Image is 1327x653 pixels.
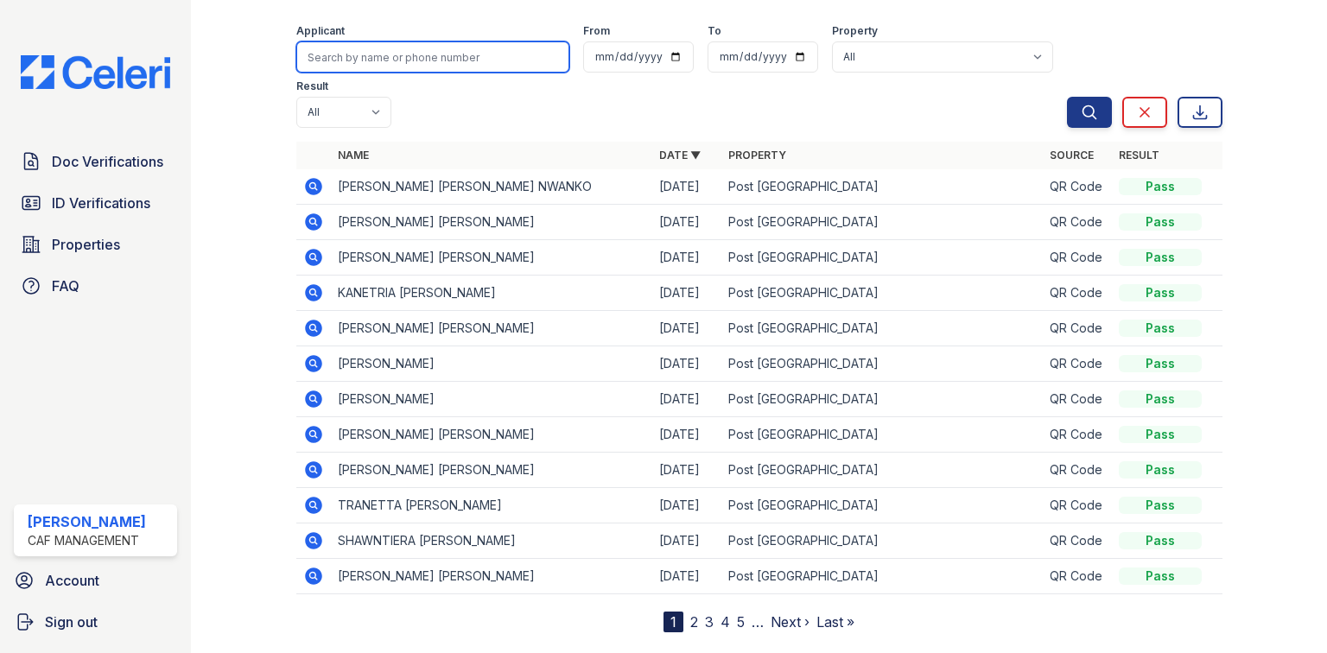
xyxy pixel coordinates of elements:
input: Search by name or phone number [296,41,569,73]
a: Doc Verifications [14,144,177,179]
div: Pass [1119,461,1202,479]
a: ID Verifications [14,186,177,220]
td: [PERSON_NAME] [PERSON_NAME] [331,417,652,453]
a: Date ▼ [659,149,701,162]
td: [PERSON_NAME] [331,382,652,417]
a: 5 [737,613,745,631]
td: QR Code [1043,488,1112,523]
td: QR Code [1043,169,1112,205]
div: Pass [1119,497,1202,514]
div: 1 [663,612,683,632]
td: QR Code [1043,417,1112,453]
span: ID Verifications [52,193,150,213]
div: Pass [1119,213,1202,231]
td: QR Code [1043,205,1112,240]
td: Post [GEOGRAPHIC_DATA] [721,276,1043,311]
td: Post [GEOGRAPHIC_DATA] [721,205,1043,240]
span: Account [45,570,99,591]
td: SHAWNTIERA [PERSON_NAME] [331,523,652,559]
label: Property [832,24,878,38]
td: QR Code [1043,559,1112,594]
div: Pass [1119,178,1202,195]
a: FAQ [14,269,177,303]
a: Source [1050,149,1094,162]
td: TRANETTA [PERSON_NAME] [331,488,652,523]
td: QR Code [1043,453,1112,488]
td: QR Code [1043,276,1112,311]
td: [DATE] [652,240,721,276]
td: Post [GEOGRAPHIC_DATA] [721,453,1043,488]
td: Post [GEOGRAPHIC_DATA] [721,346,1043,382]
td: [PERSON_NAME] [PERSON_NAME] [331,559,652,594]
div: [PERSON_NAME] [28,511,146,532]
td: Post [GEOGRAPHIC_DATA] [721,488,1043,523]
label: To [708,24,721,38]
img: CE_Logo_Blue-a8612792a0a2168367f1c8372b55b34899dd931a85d93a1a3d3e32e68fde9ad4.png [7,55,184,89]
td: KANETRIA [PERSON_NAME] [331,276,652,311]
td: [DATE] [652,453,721,488]
a: Next › [771,613,810,631]
td: QR Code [1043,382,1112,417]
span: Properties [52,234,120,255]
td: [DATE] [652,382,721,417]
td: [PERSON_NAME] [PERSON_NAME] [331,311,652,346]
a: Properties [14,227,177,262]
div: Pass [1119,567,1202,585]
td: [DATE] [652,523,721,559]
a: Result [1119,149,1159,162]
td: Post [GEOGRAPHIC_DATA] [721,523,1043,559]
div: Pass [1119,355,1202,372]
div: Pass [1119,320,1202,337]
div: Pass [1119,249,1202,266]
td: [DATE] [652,276,721,311]
td: Post [GEOGRAPHIC_DATA] [721,240,1043,276]
label: Result [296,79,328,93]
span: Sign out [45,612,98,632]
td: Post [GEOGRAPHIC_DATA] [721,417,1043,453]
div: Pass [1119,426,1202,443]
td: QR Code [1043,240,1112,276]
label: Applicant [296,24,345,38]
td: [DATE] [652,205,721,240]
a: 2 [690,613,698,631]
td: Post [GEOGRAPHIC_DATA] [721,169,1043,205]
div: Pass [1119,390,1202,408]
td: [PERSON_NAME] [PERSON_NAME] [331,453,652,488]
span: … [752,612,764,632]
td: QR Code [1043,523,1112,559]
a: Sign out [7,605,184,639]
a: Name [338,149,369,162]
a: Account [7,563,184,598]
td: [DATE] [652,169,721,205]
label: From [583,24,610,38]
td: [PERSON_NAME] [331,346,652,382]
td: QR Code [1043,346,1112,382]
span: FAQ [52,276,79,296]
td: QR Code [1043,311,1112,346]
div: Pass [1119,284,1202,301]
span: Doc Verifications [52,151,163,172]
td: [PERSON_NAME] [PERSON_NAME] [331,240,652,276]
a: Property [728,149,786,162]
a: Last » [816,613,854,631]
td: [DATE] [652,311,721,346]
td: [DATE] [652,417,721,453]
td: [DATE] [652,559,721,594]
div: Pass [1119,532,1202,549]
td: [DATE] [652,346,721,382]
td: Post [GEOGRAPHIC_DATA] [721,311,1043,346]
td: Post [GEOGRAPHIC_DATA] [721,559,1043,594]
div: CAF Management [28,532,146,549]
td: [PERSON_NAME] [PERSON_NAME] NWANKO [331,169,652,205]
td: Post [GEOGRAPHIC_DATA] [721,382,1043,417]
a: 3 [705,613,714,631]
td: [DATE] [652,488,721,523]
td: [PERSON_NAME] [PERSON_NAME] [331,205,652,240]
a: 4 [721,613,730,631]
